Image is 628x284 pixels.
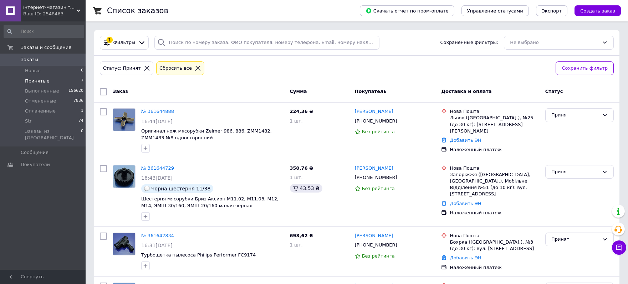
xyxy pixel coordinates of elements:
div: Наложенный платеж [450,264,539,271]
span: Покупатели [21,161,50,168]
div: Нова Пошта [450,233,539,239]
div: [PHONE_NUMBER] [353,173,399,182]
div: Статус: Принят [102,65,142,72]
span: 7836 [73,98,83,104]
span: Доставка и оплата [441,89,491,94]
a: Турбощетка пылесоса Philips Performer FC9174 [141,252,256,258]
a: Оригинал нож мясорубки Zelmer 986, 886, ZMM1482, ZMM1483 №8 односторонний [141,128,272,140]
span: 16:43[DATE] [141,175,173,181]
span: Статус [545,89,563,94]
h1: Список заказов [107,6,168,15]
a: Фото товару [113,108,136,131]
span: Без рейтинга [362,129,395,134]
input: Поиск [4,25,84,38]
span: Сохранить фильтр [562,65,608,72]
div: 43.53 ₴ [290,184,322,193]
span: Сообщения [21,149,48,156]
div: Львов ([GEOGRAPHIC_DATA].), №25 (до 30 кг): [STREET_ADDRESS][PERSON_NAME] [450,115,539,134]
span: Выполненные [25,88,59,94]
a: Добавить ЭН [450,255,481,260]
span: 16:44[DATE] [141,119,173,124]
div: Принят [551,236,599,243]
span: 0 [81,128,83,141]
span: інтернет-магазин "Ремонтируем Сами" [23,4,77,11]
span: Фильтры [113,39,136,46]
a: [PERSON_NAME] [355,165,393,172]
button: Сохранить фильтр [556,61,614,75]
span: Скачать отчет по пром-оплате [366,8,449,14]
span: 0 [81,68,83,74]
span: Отмененные [25,98,56,104]
div: Наложенный платеж [450,210,539,216]
div: Принят [551,111,599,119]
img: Фото товару [113,233,135,255]
span: 1 шт. [290,242,303,248]
button: Управление статусами [461,5,529,16]
span: Создать заказ [580,8,615,14]
span: 1 [81,108,83,114]
a: Фото товару [113,165,136,188]
div: Запоріжжя ([GEOGRAPHIC_DATA], [GEOGRAPHIC_DATA].), Мобільне Відділення №51 (до 10 кг): вул. [STRE... [450,171,539,198]
span: 1 шт. [290,175,303,180]
span: 7 [81,78,83,84]
a: № 361644888 [141,109,174,114]
span: 16:31[DATE] [141,243,173,248]
div: Наложенный платеж [450,146,539,153]
a: [PERSON_NAME] [355,108,393,115]
button: Скачать отчет по пром-оплате [360,5,454,16]
span: Без рейтинга [362,186,395,191]
span: Принятые [25,78,50,84]
span: 693,62 ₴ [290,233,313,238]
a: [PERSON_NAME] [355,233,393,239]
img: :speech_balloon: [144,186,150,191]
span: 156620 [68,88,83,94]
span: 74 [78,118,83,124]
span: Без рейтинга [362,253,395,259]
a: Фото товару [113,233,136,255]
div: Не выбрано [510,39,599,46]
a: Добавить ЭН [450,201,481,206]
span: Оплаченные [25,108,56,114]
a: Создать заказ [567,8,621,13]
span: Управление статусами [467,8,523,14]
span: Заказы и сообщения [21,44,71,51]
div: Нова Пошта [450,165,539,171]
div: [PHONE_NUMBER] [353,240,399,250]
button: Чат с покупателем [612,240,626,255]
span: Заказ [113,89,128,94]
span: Экспорт [542,8,562,14]
div: Принят [551,168,599,176]
span: Сохраненные фильтры: [440,39,498,46]
span: Заказы [21,56,38,63]
a: Шестерня мясорубки Бриз Аксион М11.02, М11.03, М12, М14, ЭМШ-30/160, ЭМШ-20/160 малая черная [141,196,279,208]
a: № 361642834 [141,233,174,238]
div: Сбросить все [158,65,193,72]
a: Добавить ЭН [450,138,481,143]
span: 1 шт. [290,118,303,124]
span: 224,36 ₴ [290,109,313,114]
span: Покупатель [355,89,387,94]
div: Боярка ([GEOGRAPHIC_DATA].), №3 (до 30 кг): вул. [STREET_ADDRESS] [450,239,539,252]
input: Поиск по номеру заказа, ФИО покупателя, номеру телефона, Email, номеру накладной [154,36,380,50]
img: Фото товару [113,165,135,188]
span: Заказы из [GEOGRAPHIC_DATA] [25,128,81,141]
img: Фото товару [113,109,135,131]
button: Создать заказ [575,5,621,16]
div: Ваш ID: 2548463 [23,11,86,17]
div: 1 [106,37,113,43]
span: Новые [25,68,41,74]
span: Чорна шестерня 11/38 [151,186,210,191]
div: [PHONE_NUMBER] [353,116,399,126]
span: Str [25,118,32,124]
span: Сумма [290,89,307,94]
a: № 361644729 [141,165,174,171]
span: 350,76 ₴ [290,165,313,171]
div: Нова Пошта [450,108,539,115]
button: Экспорт [536,5,567,16]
